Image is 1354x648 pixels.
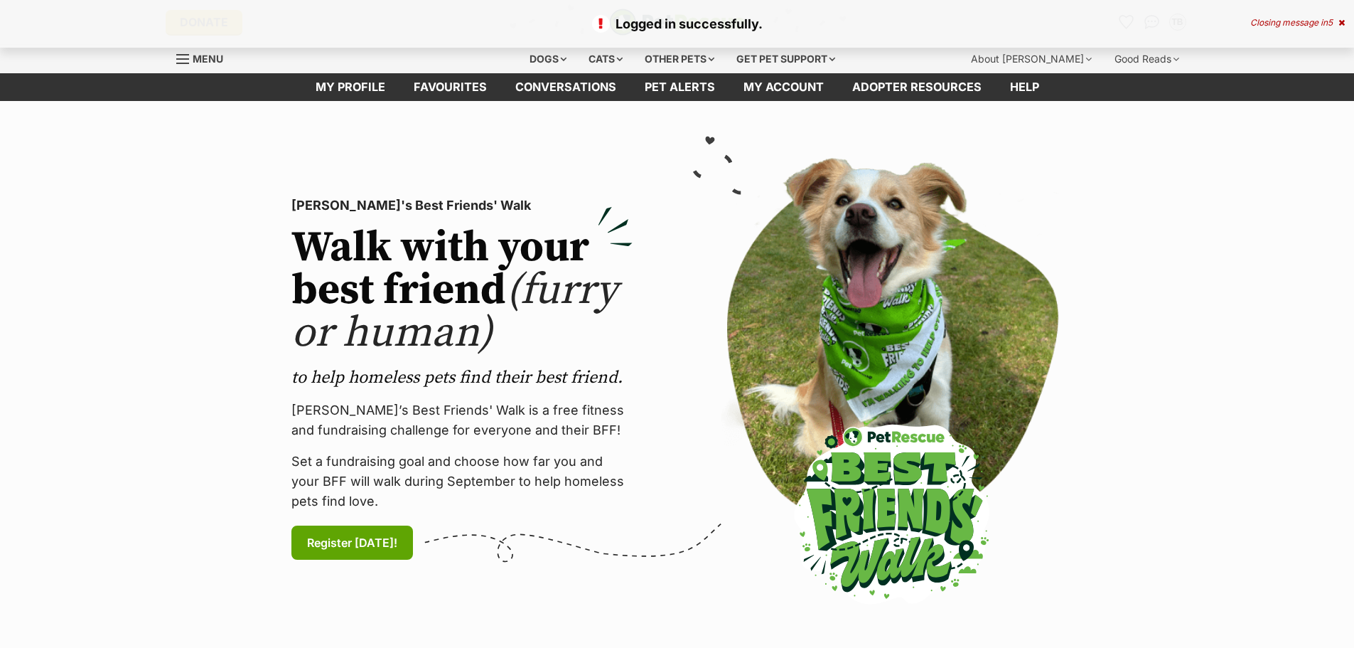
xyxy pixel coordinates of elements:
[291,400,633,440] p: [PERSON_NAME]’s Best Friends' Walk is a free fitness and fundraising challenge for everyone and t...
[838,73,996,101] a: Adopter resources
[307,534,397,551] span: Register [DATE]!
[579,45,633,73] div: Cats
[176,45,233,70] a: Menu
[193,53,223,65] span: Menu
[520,45,576,73] div: Dogs
[291,526,413,560] a: Register [DATE]!
[501,73,630,101] a: conversations
[291,264,618,360] span: (furry or human)
[961,45,1102,73] div: About [PERSON_NAME]
[291,196,633,216] p: [PERSON_NAME]'s Best Friends' Walk
[630,73,729,101] a: Pet alerts
[301,73,399,101] a: My profile
[996,73,1053,101] a: Help
[1105,45,1189,73] div: Good Reads
[635,45,724,73] div: Other pets
[729,73,838,101] a: My account
[291,452,633,511] p: Set a fundraising goal and choose how far you and your BFF will walk during September to help hom...
[291,227,633,355] h2: Walk with your best friend
[726,45,845,73] div: Get pet support
[399,73,501,101] a: Favourites
[291,366,633,389] p: to help homeless pets find their best friend.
